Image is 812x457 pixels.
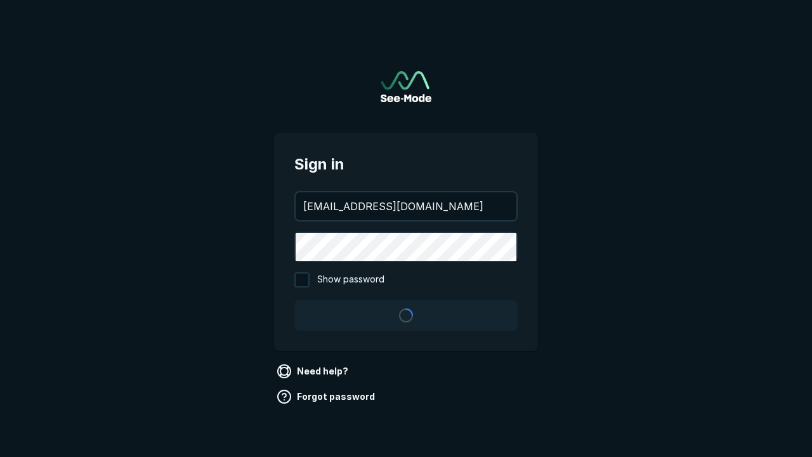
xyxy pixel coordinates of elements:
img: See-Mode Logo [381,71,431,102]
span: Show password [317,272,384,288]
a: Need help? [274,361,353,381]
input: your@email.com [296,192,516,220]
span: Sign in [294,153,518,176]
a: Forgot password [274,387,380,407]
a: Go to sign in [381,71,431,102]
